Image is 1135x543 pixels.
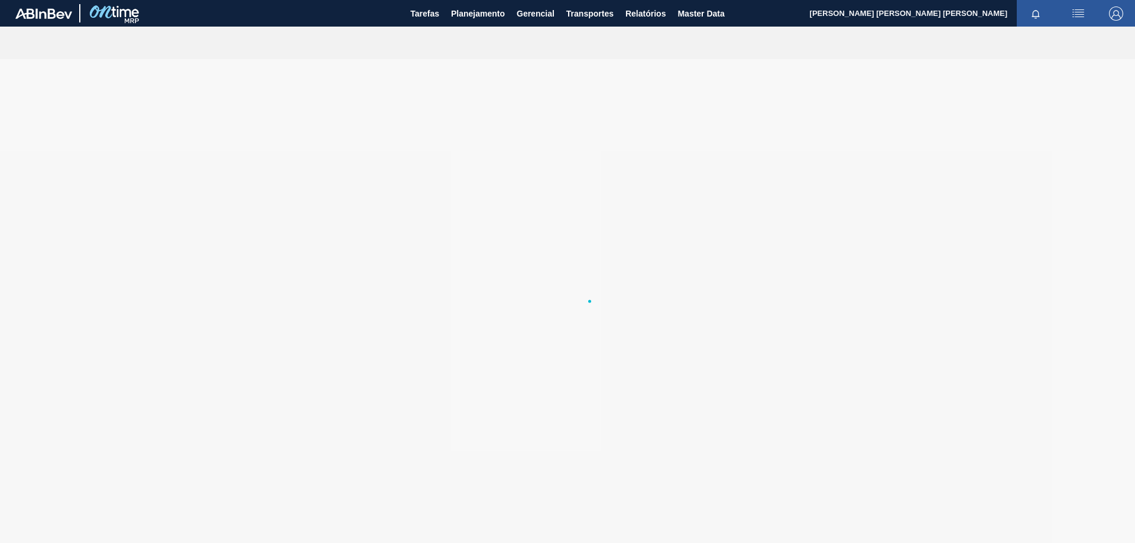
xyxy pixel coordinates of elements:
[566,6,614,21] span: Transportes
[677,6,724,21] span: Master Data
[410,6,439,21] span: Tarefas
[1071,6,1085,21] img: userActions
[451,6,505,21] span: Planejamento
[517,6,554,21] span: Gerencial
[625,6,666,21] span: Relatórios
[15,8,72,19] img: TNhmsLtSVTkK8tSr43FrP2fwEKptu5GPRR3wAAAABJRU5ErkJggg==
[1109,6,1123,21] img: Logout
[1017,5,1055,22] button: Notificações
